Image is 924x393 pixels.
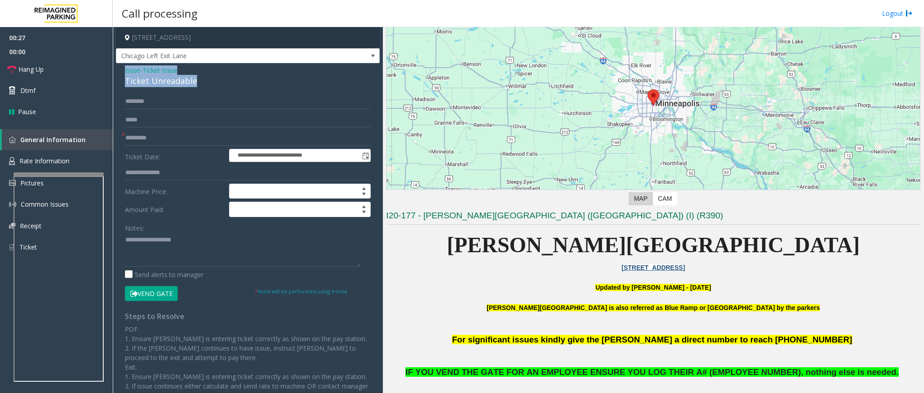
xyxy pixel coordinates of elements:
span: Rate Information [19,157,69,165]
img: 'icon' [9,180,16,186]
span: Pause [18,107,36,116]
label: CAM [653,192,677,205]
small: Vend will be performed using 9 tone [255,288,347,295]
a: General Information [2,129,113,150]
label: Map [629,192,653,205]
label: Send alerts to manager [125,270,203,279]
span: Ticket Issue [143,65,177,75]
label: Amount Paid: [123,202,227,217]
img: 'icon' [9,201,16,208]
img: logout [906,9,913,18]
div: 800 East 28th Street, Minneapolis, MN [648,89,659,106]
span: Decrease value [358,209,370,217]
span: . [896,367,899,377]
h3: I20-177 - [PERSON_NAME][GEOGRAPHIC_DATA] ([GEOGRAPHIC_DATA]) (I) (R390) [386,210,920,225]
span: - [140,66,177,74]
span: Increase value [358,184,370,191]
img: 'icon' [9,223,15,229]
a: [STREET_ADDRESS] [621,264,685,271]
h4: Steps to Resolve [125,312,371,321]
span: General Information [20,135,86,144]
span: Issue [125,65,140,75]
span: For significant issues kindly give the [PERSON_NAME] a direct number to reach [PHONE_NUMBER] [452,335,852,344]
h3: Call processing [117,2,202,24]
img: 'icon' [9,243,15,251]
label: Machine Price: [123,184,227,199]
h4: [STREET_ADDRESS] [116,27,380,48]
div: Ticket Unreadable [125,75,371,87]
span: Chicago Left Exit Lane [116,49,327,63]
span: IF YOU VEND THE GATE FOR AN EMPLOYEE ENSURE YOU LOG THEIR A# (EMPLOYEE NUMBER), nothing else is n... [405,367,896,377]
span: [PERSON_NAME][GEOGRAPHIC_DATA] [447,233,860,257]
button: Vend Gate [125,286,178,301]
span: Hang Up [18,65,44,74]
b: [PERSON_NAME][GEOGRAPHIC_DATA] is also referred as Blue Ramp or [GEOGRAPHIC_DATA] by the parkers [487,304,820,311]
span: Increase value [358,202,370,209]
label: Ticket Date: [123,149,227,162]
span: Dtmf [20,86,36,95]
img: 'icon' [9,157,15,165]
label: Notes: [125,220,144,233]
a: Logout [882,9,913,18]
span: Decrease value [358,191,370,199]
img: 'icon' [9,136,16,143]
span: Toggle popup [360,149,370,162]
font: Updated by [PERSON_NAME] - [DATE] [595,284,711,291]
